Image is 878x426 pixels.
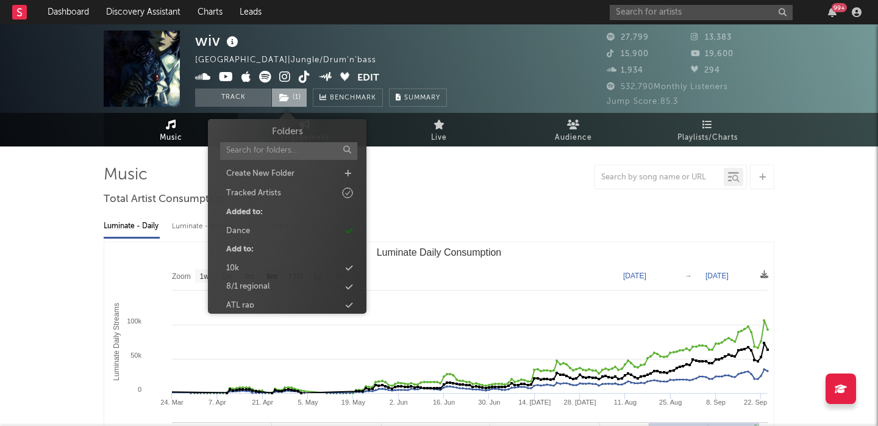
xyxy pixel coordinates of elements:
[706,399,726,406] text: 8. Sep
[614,399,637,406] text: 11. Aug
[130,352,141,359] text: 50k
[195,53,390,68] div: [GEOGRAPHIC_DATA] | Jungle/Drum'n'bass
[195,88,271,107] button: Track
[659,399,682,406] text: 25. Aug
[209,399,226,406] text: 7. Apr
[564,399,596,406] text: 28. [DATE]
[127,317,141,325] text: 100k
[705,272,729,280] text: [DATE]
[828,7,837,17] button: 99+
[271,88,307,107] span: ( 1 )
[238,113,372,146] a: Engagement
[377,247,502,258] text: Luminate Daily Consumption
[226,300,254,312] div: ATL rap
[518,399,551,406] text: 14. [DATE]
[478,399,500,406] text: 30. Jun
[610,5,793,20] input: Search for artists
[220,142,357,160] input: Search for folders...
[691,50,733,58] span: 19,600
[226,244,254,256] div: Add to:
[226,225,250,237] div: Dance
[160,131,182,145] span: Music
[372,113,506,146] a: Live
[172,216,236,237] div: Luminate - Weekly
[226,168,294,180] div: Create New Folder
[330,91,376,106] span: Benchmark
[685,272,692,280] text: →
[595,173,724,182] input: Search by song name or URL
[226,262,239,275] div: 10k
[433,399,455,406] text: 16. Jun
[555,131,592,145] span: Audience
[677,131,738,145] span: Playlists/Charts
[607,67,643,74] span: 1,934
[607,98,678,106] span: Jump Score: 85.3
[226,281,269,293] div: 8/1 regional
[404,95,440,101] span: Summary
[195,31,241,51] div: wiv
[226,187,281,200] div: Tracked Artists
[623,272,646,280] text: [DATE]
[691,34,732,42] span: 13,383
[112,303,121,380] text: Luminate Daily Streams
[640,113,774,146] a: Playlists/Charts
[607,34,649,42] span: 27,799
[160,399,184,406] text: 24. Mar
[744,399,767,406] text: 22. Sep
[357,71,379,86] button: Edit
[272,88,307,107] button: (1)
[607,50,649,58] span: 15,900
[431,131,447,145] span: Live
[226,206,263,218] div: Added to:
[138,386,141,393] text: 0
[691,67,720,74] span: 294
[341,399,366,406] text: 19. May
[607,83,728,91] span: 532,790 Monthly Listeners
[389,88,447,107] button: Summary
[271,125,302,139] h3: Folders
[104,192,224,207] span: Total Artist Consumption
[104,113,238,146] a: Music
[832,3,847,12] div: 99 +
[506,113,640,146] a: Audience
[104,216,160,237] div: Luminate - Daily
[252,399,273,406] text: 21. Apr
[172,272,191,281] text: Zoom
[200,272,210,281] text: 1w
[313,88,383,107] a: Benchmark
[298,399,319,406] text: 5. May
[390,399,408,406] text: 2. Jun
